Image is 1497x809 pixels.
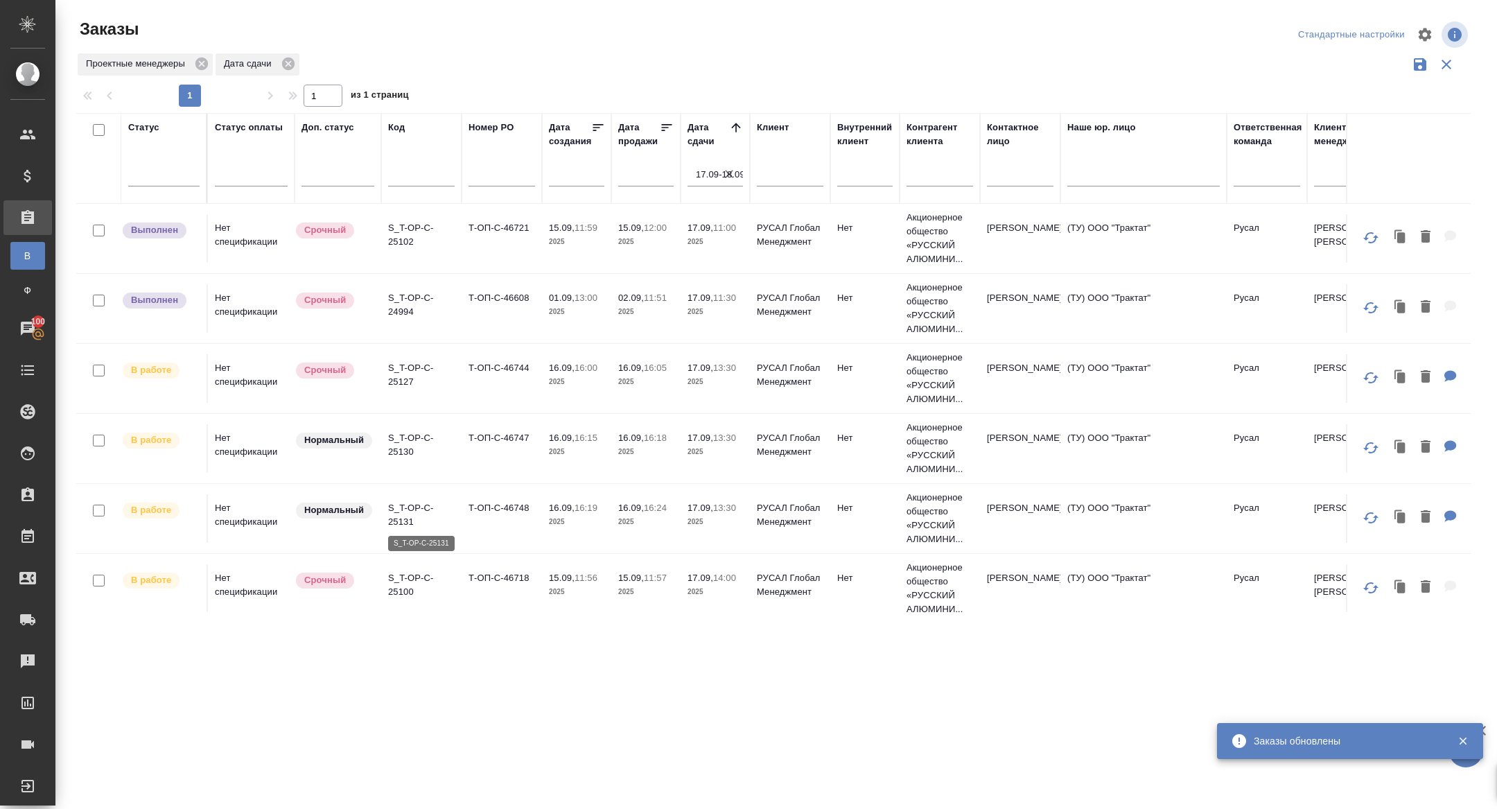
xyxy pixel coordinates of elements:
td: Русал [1227,564,1307,613]
p: Акционерное общество «РУССКИЙ АЛЮМИНИ... [907,491,973,546]
div: Статус по умолчанию для стандартных заказов [295,431,374,450]
p: Акционерное общество «РУССКИЙ АЛЮМИНИ... [907,561,973,616]
td: (ТУ) ООО "Трактат" [1060,564,1227,613]
td: [PERSON_NAME] [1307,494,1387,543]
p: 16:18 [644,433,667,443]
div: Внутренний клиент [837,121,893,148]
p: Выполнен [131,223,178,237]
td: Т-ОП-С-46721 [462,214,542,263]
p: 2025 [618,305,674,319]
div: Доп. статус [301,121,354,134]
div: Заказы обновлены [1254,734,1437,748]
button: Клонировать [1387,363,1414,392]
span: Ф [17,284,38,297]
button: Обновить [1354,221,1387,254]
td: Русал [1227,494,1307,543]
button: Обновить [1354,361,1387,394]
p: 2025 [688,585,743,599]
p: 16.09, [549,433,575,443]
p: Акционерное общество «РУССКИЙ АЛЮМИНИ... [907,211,973,266]
p: Нет [837,501,893,515]
button: Клонировать [1387,223,1414,252]
td: Нет спецификации [208,424,295,473]
p: Нет [837,291,893,305]
button: Удалить [1414,293,1437,322]
p: 11:57 [644,573,667,583]
div: split button [1295,24,1408,46]
button: Клонировать [1387,433,1414,462]
button: Клонировать [1387,573,1414,602]
p: 13:00 [575,293,597,303]
div: Дата создания [549,121,591,148]
td: Русал [1227,354,1307,403]
button: Сохранить фильтры [1407,51,1433,78]
p: 2025 [549,515,604,529]
p: S_T-OP-C-25102 [388,221,455,249]
td: Т-ОП-С-46608 [462,284,542,333]
td: [PERSON_NAME] [1307,284,1387,333]
p: S_T-OP-C-25131 [388,501,455,529]
div: Контактное лицо [987,121,1053,148]
p: 2025 [549,375,604,389]
p: РУСАЛ Глобал Менеджмент [757,221,823,249]
p: 15.09, [549,573,575,583]
p: РУСАЛ Глобал Менеджмент [757,431,823,459]
div: Выставляет ПМ после принятия заказа от КМа [121,501,200,520]
p: 17.09, [688,503,713,513]
td: Русал [1227,214,1307,263]
p: 16:24 [644,503,667,513]
p: 11:59 [575,223,597,233]
p: 2025 [688,375,743,389]
p: 2025 [688,235,743,249]
div: Клиентские менеджеры [1314,121,1381,148]
p: Акционерное общество «РУССКИЙ АЛЮМИНИ... [907,421,973,476]
p: Нет [837,361,893,375]
p: 11:30 [713,293,736,303]
button: Обновить [1354,501,1387,534]
p: 15.09, [549,223,575,233]
span: Заказы [76,18,139,40]
button: Удалить [1414,573,1437,602]
div: Выставляется автоматически, если на указанный объем услуг необходимо больше времени в стандартном... [295,571,374,590]
p: S_T-OP-C-25127 [388,361,455,389]
p: 2025 [618,515,674,529]
td: (ТУ) ООО "Трактат" [1060,494,1227,543]
p: S_T-OP-C-25100 [388,571,455,599]
p: 02.09, [618,293,644,303]
button: Удалить [1414,223,1437,252]
div: Выставляется автоматически, если на указанный объем услуг необходимо больше времени в стандартном... [295,361,374,380]
div: Дата сдачи [216,53,299,76]
div: Выставляет ПМ после принятия заказа от КМа [121,361,200,380]
span: из 1 страниц [351,87,409,107]
div: Выставляет ПМ после принятия заказа от КМа [121,431,200,450]
p: 11:51 [644,293,667,303]
td: [PERSON_NAME] [980,214,1060,263]
p: РУСАЛ Глобал Менеджмент [757,361,823,389]
div: Наше юр. лицо [1067,121,1136,134]
p: 2025 [618,585,674,599]
p: 2025 [618,375,674,389]
td: Т-ОП-С-46718 [462,564,542,613]
td: (ТУ) ООО "Трактат" [1060,284,1227,333]
p: 16:05 [644,363,667,373]
span: В [17,249,38,263]
td: [PERSON_NAME] [PERSON_NAME] [1307,214,1387,263]
td: [PERSON_NAME] [PERSON_NAME] [1307,564,1387,613]
td: [PERSON_NAME] [980,354,1060,403]
div: Выставляет ПМ после сдачи и проведения начислений. Последний этап для ПМа [121,221,200,240]
p: В работе [131,503,171,517]
button: Удалить [1414,503,1437,532]
p: 2025 [618,235,674,249]
td: [PERSON_NAME] [980,424,1060,473]
p: 13:30 [713,503,736,513]
td: [PERSON_NAME] [1307,424,1387,473]
td: [PERSON_NAME] [1307,354,1387,403]
div: Контрагент клиента [907,121,973,148]
td: Русал [1227,424,1307,473]
p: 11:00 [713,223,736,233]
div: Дата сдачи [688,121,729,148]
p: 2025 [549,585,604,599]
button: Обновить [1354,571,1387,604]
p: 16.09, [618,503,644,513]
span: 100 [23,315,54,329]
